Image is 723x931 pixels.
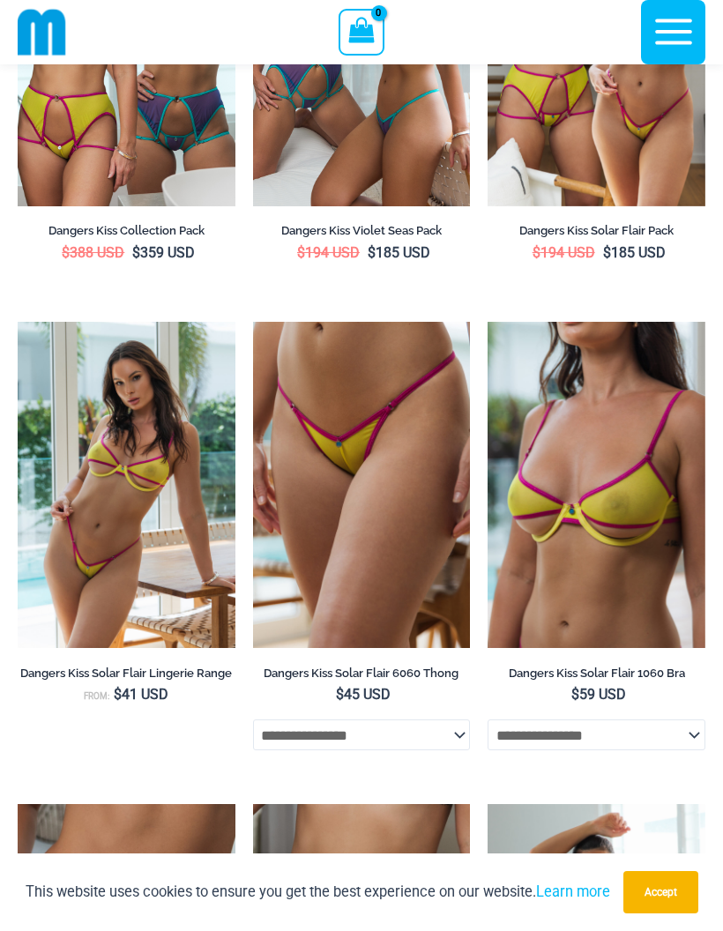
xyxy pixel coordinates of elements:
img: cropped mm emblem [18,8,66,56]
h2: Dangers Kiss Collection Pack [18,223,235,238]
span: $ [603,244,611,261]
span: $ [533,244,540,261]
bdi: 388 USD [62,244,124,261]
button: Accept [623,871,698,913]
a: Dangers Kiss Solar Flair Lingerie Range [18,666,235,687]
a: View Shopping Cart, empty [339,9,384,55]
bdi: 194 USD [297,244,360,261]
span: $ [114,686,122,703]
bdi: 41 USD [114,686,168,703]
a: Dangers Kiss Violet Seas Pack [253,223,471,244]
h2: Dangers Kiss Violet Seas Pack [253,223,471,238]
a: Dangers Kiss Solar Flair 1060 Bra 01Dangers Kiss Solar Flair 1060 Bra 02Dangers Kiss Solar Flair ... [488,322,705,648]
bdi: 185 USD [603,244,666,261]
h2: Dangers Kiss Solar Flair Lingerie Range [18,666,235,681]
bdi: 185 USD [368,244,430,261]
span: $ [368,244,376,261]
a: Dangers Kiss Solar Flair 1060 Bra 6060 Thong 01Dangers Kiss Solar Flair 1060 Bra 6060 Thong 04Dan... [18,322,235,648]
img: Dangers Kiss Solar Flair 1060 Bra 01 [488,322,705,648]
a: Dangers Kiss Collection Pack [18,223,235,244]
span: $ [336,686,344,703]
bdi: 359 USD [132,244,195,261]
p: This website uses cookies to ensure you get the best experience on our website. [26,880,610,904]
h2: Dangers Kiss Solar Flair 6060 Thong [253,666,471,681]
bdi: 59 USD [571,686,626,703]
a: Learn more [536,883,610,900]
bdi: 194 USD [533,244,595,261]
span: $ [132,244,140,261]
span: From: [84,691,109,701]
img: Dangers Kiss Solar Flair 6060 Thong 01 [253,322,471,648]
h2: Dangers Kiss Solar Flair Pack [488,223,705,238]
span: $ [297,244,305,261]
bdi: 45 USD [336,686,391,703]
a: Dangers Kiss Solar Flair 6060 Thong 01Dangers Kiss Solar Flair 6060 Thong 02Dangers Kiss Solar Fl... [253,322,471,648]
h2: Dangers Kiss Solar Flair 1060 Bra [488,666,705,681]
a: Dangers Kiss Solar Flair Pack [488,223,705,244]
img: Dangers Kiss Solar Flair 1060 Bra 6060 Thong 01 [18,322,235,648]
a: Dangers Kiss Solar Flair 1060 Bra [488,666,705,687]
span: $ [571,686,579,703]
a: Dangers Kiss Solar Flair 6060 Thong [253,666,471,687]
span: $ [62,244,70,261]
